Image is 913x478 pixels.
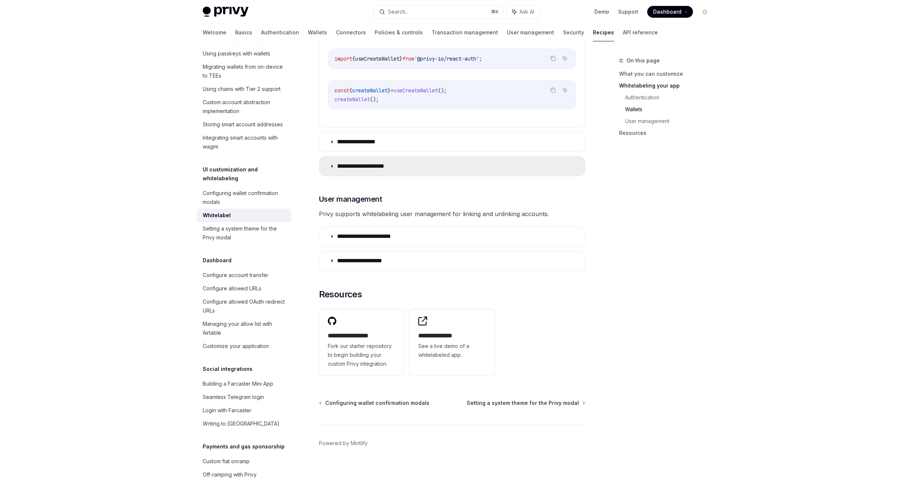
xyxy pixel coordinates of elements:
a: Connectors [336,24,366,41]
a: Custom fiat onramp [197,455,291,468]
a: Migrating wallets from on-device to TEEs [197,60,291,82]
span: ⌘ K [491,9,499,15]
span: (); [370,96,379,103]
span: Setting a system theme for the Privy modal [467,399,579,407]
span: useCreateWallet [355,55,399,62]
span: { [352,55,355,62]
a: Demo [594,8,609,16]
a: User management [507,24,554,41]
a: Whitelabel [197,209,291,222]
div: Custom fiat onramp [203,457,250,466]
span: createWallet [334,96,370,103]
span: createWallet [352,87,388,94]
div: Configure account transfer [203,271,268,280]
span: User management [319,194,382,204]
a: Configuring wallet confirmation modals [197,187,291,209]
h5: Social integrations [203,365,253,373]
a: Configure allowed OAuth redirect URLs [197,295,291,317]
a: Dashboard [647,6,693,18]
a: Writing to [GEOGRAPHIC_DATA] [197,417,291,430]
div: Managing your allow list with Airtable [203,320,287,337]
a: Basics [235,24,252,41]
span: Privy supports whitelabeling user management for linking and unlinking accounts. [319,209,585,219]
a: Setting a system theme for the Privy modal [467,399,584,407]
span: const [334,87,349,94]
span: Dashboard [653,8,682,16]
a: Configuring wallet confirmation modals [320,399,429,407]
h5: Payments and gas sponsorship [203,442,285,451]
a: Configure allowed URLs [197,282,291,295]
span: { [349,87,352,94]
div: Customize your application [203,342,269,351]
span: } [399,55,402,62]
span: from [402,55,414,62]
img: light logo [203,7,248,17]
div: Search... [388,7,409,16]
div: Whitelabel [203,211,231,220]
a: Using chains with Tier 2 support [197,82,291,96]
a: Customize your application [197,339,291,353]
a: Using passkeys with wallets [197,47,291,60]
div: Writing to [GEOGRAPHIC_DATA] [203,419,279,428]
span: Resources [319,288,362,300]
a: **** **** **** ***Fork our starter repository to begin building your custom Privy integration. [319,309,404,376]
div: Login with Farcaster [203,406,251,415]
button: Ask AI [560,85,570,95]
a: Transaction management [432,24,498,41]
a: Building a Farcaster Mini App [197,377,291,390]
a: Welcome [203,24,226,41]
span: Ask AI [519,8,534,16]
h5: UI customization and whitelabeling [203,165,291,183]
span: Configuring wallet confirmation modals [325,399,429,407]
span: On this page [627,56,660,65]
div: Configuring wallet confirmation modals [203,189,287,206]
a: Policies & controls [375,24,423,41]
span: (); [438,87,447,94]
button: Ask AI [507,5,539,18]
div: Using passkeys with wallets [203,49,270,58]
div: Integrating smart accounts with wagmi [203,133,287,151]
div: Using chains with Tier 2 support [203,85,281,93]
a: Integrating smart accounts with wagmi [197,131,291,153]
button: Search...⌘K [374,5,503,18]
span: '@privy-io/react-auth' [414,55,479,62]
a: Recipes [593,24,614,41]
a: API reference [623,24,658,41]
a: Security [563,24,584,41]
a: Whitelabeling your app [619,80,717,92]
button: Copy the contents from the code block [548,54,558,63]
button: Ask AI [560,54,570,63]
div: Configure allowed OAuth redirect URLs [203,297,287,315]
a: Login with Farcaster [197,404,291,417]
div: Seamless Telegram login [203,393,264,402]
div: Setting a system theme for the Privy modal [203,224,287,242]
a: What you can customize [619,68,717,80]
button: Toggle dark mode [699,6,711,18]
a: Powered by Mintlify [319,440,368,447]
span: See a live demo of a whitelabeled app. [418,342,485,359]
span: ; [479,55,482,62]
a: Setting a system theme for the Privy modal [197,222,291,244]
a: Support [618,8,638,16]
a: Wallets [308,24,327,41]
a: Storing smart account addresses [197,118,291,131]
span: useCreateWallet [394,87,438,94]
span: = [391,87,394,94]
div: Configure allowed URLs [203,284,261,293]
a: User management [625,115,717,127]
h5: Dashboard [203,256,231,265]
span: Fork our starter repository to begin building your custom Privy integration. [328,342,395,368]
div: Building a Farcaster Mini App [203,379,273,388]
div: Storing smart account addresses [203,120,283,129]
a: Configure account transfer [197,269,291,282]
a: Seamless Telegram login [197,390,291,404]
div: Custom account abstraction implementation [203,98,287,116]
div: Migrating wallets from on-device to TEEs [203,62,287,80]
span: import [334,55,352,62]
a: Authentication [625,92,717,103]
span: } [388,87,391,94]
a: Managing your allow list with Airtable [197,317,291,339]
a: Authentication [261,24,299,41]
a: Wallets [625,103,717,115]
a: Custom account abstraction implementation [197,96,291,118]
